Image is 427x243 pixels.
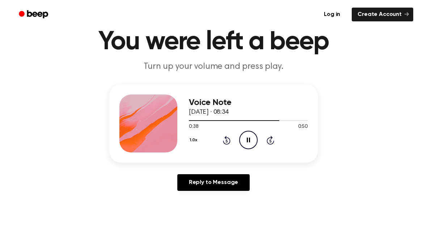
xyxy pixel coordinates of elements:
[352,8,413,21] a: Create Account
[189,109,229,116] span: [DATE] · 08:34
[75,61,352,73] p: Turn up your volume and press play.
[189,98,308,108] h3: Voice Note
[14,8,55,22] a: Beep
[28,29,399,55] h1: You were left a beep
[177,174,250,191] a: Reply to Message
[189,123,198,131] span: 0:38
[298,123,308,131] span: 0:50
[317,6,347,23] a: Log in
[189,134,200,146] button: 1.0x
